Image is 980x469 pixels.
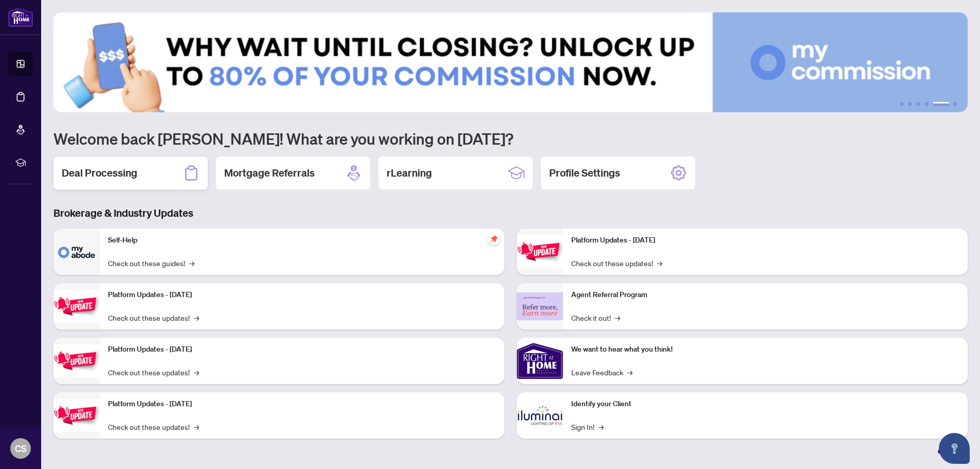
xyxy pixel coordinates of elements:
h2: Profile Settings [549,166,620,180]
img: Self-Help [53,229,100,275]
span: → [189,257,194,269]
span: → [657,257,662,269]
span: pushpin [488,233,500,245]
a: Check out these updates!→ [571,257,662,269]
img: We want to hear what you think! [517,338,563,384]
span: → [627,367,632,378]
span: → [194,421,199,432]
img: Agent Referral Program [517,292,563,321]
button: 1 [900,102,904,106]
a: Check out these guides!→ [108,257,194,269]
p: Platform Updates - [DATE] [108,289,496,301]
h3: Brokerage & Industry Updates [53,206,968,220]
button: Open asap [939,433,970,464]
button: 5 [933,102,949,106]
p: Platform Updates - [DATE] [571,235,959,246]
p: We want to hear what you think! [571,344,959,355]
p: Self-Help [108,235,496,246]
img: logo [8,8,33,27]
span: → [194,312,199,323]
p: Identify your Client [571,398,959,410]
p: Platform Updates - [DATE] [108,344,496,355]
img: Platform Updates - June 23, 2025 [517,235,563,268]
img: Platform Updates - July 8, 2025 [53,399,100,431]
a: Sign In!→ [571,421,604,432]
h1: Welcome back [PERSON_NAME]! What are you working on [DATE]? [53,129,968,148]
span: → [598,421,604,432]
span: → [194,367,199,378]
span: → [615,312,620,323]
span: CS [15,441,27,456]
p: Platform Updates - [DATE] [108,398,496,410]
h2: Deal Processing [62,166,137,180]
button: 2 [908,102,912,106]
h2: rLearning [387,166,432,180]
img: Platform Updates - September 16, 2025 [53,290,100,322]
button: 3 [916,102,920,106]
img: Slide 4 [53,12,968,112]
button: 4 [924,102,929,106]
p: Agent Referral Program [571,289,959,301]
a: Check it out!→ [571,312,620,323]
img: Identify your Client [517,392,563,439]
img: Platform Updates - July 21, 2025 [53,344,100,377]
a: Check out these updates!→ [108,367,199,378]
a: Leave Feedback→ [571,367,632,378]
button: 6 [953,102,957,106]
a: Check out these updates!→ [108,312,199,323]
a: Check out these updates!→ [108,421,199,432]
h2: Mortgage Referrals [224,166,315,180]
